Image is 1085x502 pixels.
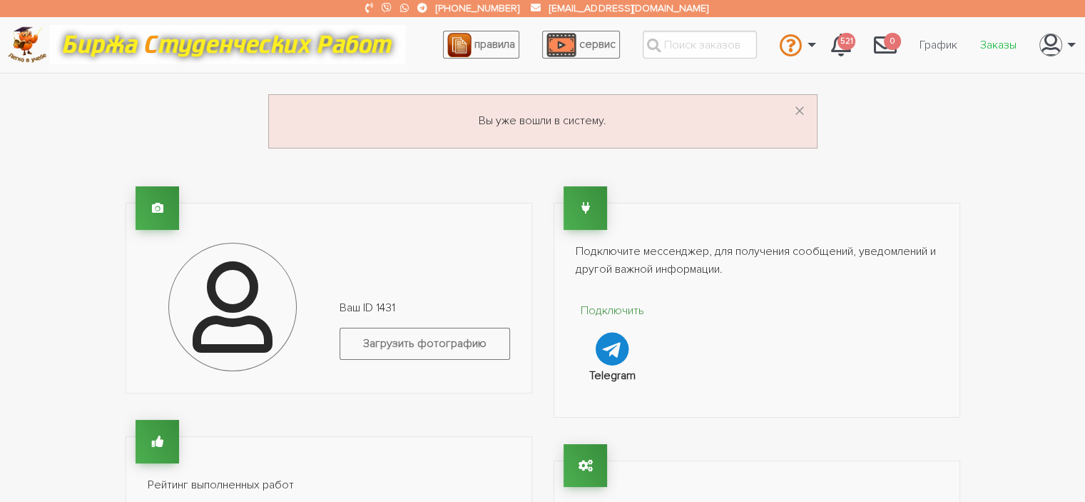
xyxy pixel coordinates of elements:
[340,328,510,360] label: Загрузить фотографию
[8,26,47,63] img: logo-c4363faeb99b52c628a42810ed6dfb4293a56d4e4775eb116515dfe7f33672af.png
[436,2,519,14] a: [PHONE_NUMBER]
[576,302,651,366] a: Подключить
[820,26,862,64] a: 521
[447,33,472,57] img: agreement_icon-feca34a61ba7f3d1581b08bc946b2ec1ccb426f67415f344566775c155b7f62c.png
[884,33,901,51] span: 0
[549,2,708,14] a: [EMAIL_ADDRESS][DOMAIN_NAME]
[579,37,616,51] span: сервис
[969,31,1028,59] a: Заказы
[589,368,636,383] strong: Telegram
[576,243,938,279] p: Подключите мессенджер, для получения сообщений, уведомлений и другой важной информации.
[49,25,406,64] img: motto-12e01f5a76059d5f6a28199ef077b1f78e012cfde436ab5cf1d4517935686d32.gif
[576,302,651,321] p: Подключить
[542,31,620,59] a: сервис
[862,26,908,64] a: 0
[148,476,510,495] p: Рейтинг выполненных работ
[474,37,515,51] span: правила
[643,31,757,59] input: Поиск заказов
[908,31,969,59] a: График
[546,33,576,57] img: play_icon-49f7f135c9dc9a03216cfdbccbe1e3994649169d890fb554cedf0eac35a01ba8.png
[286,112,800,131] p: Вы уже вошли в систему.
[329,299,521,371] div: Ваш ID 1431
[837,33,855,51] span: 521
[794,98,805,126] span: ×
[443,31,519,59] a: правила
[794,101,805,124] button: Dismiss alert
